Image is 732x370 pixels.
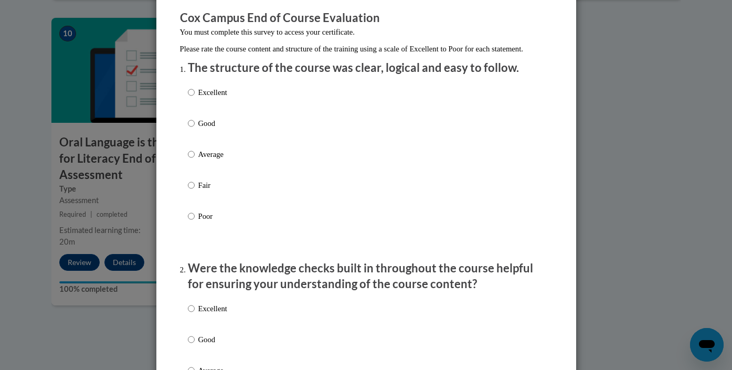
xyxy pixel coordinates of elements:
[188,334,195,345] input: Good
[198,87,227,98] p: Excellent
[198,118,227,129] p: Good
[180,10,553,26] h3: Cox Campus End of Course Evaluation
[198,179,227,191] p: Fair
[188,303,195,314] input: Excellent
[198,210,227,222] p: Poor
[198,303,227,314] p: Excellent
[188,260,545,293] p: Were the knowledge checks built in throughout the course helpful for ensuring your understanding ...
[188,149,195,160] input: Average
[180,26,553,38] p: You must complete this survey to access your certificate.
[198,149,227,160] p: Average
[188,60,545,76] p: The structure of the course was clear, logical and easy to follow.
[198,334,227,345] p: Good
[188,118,195,129] input: Good
[180,43,553,55] p: Please rate the course content and structure of the training using a scale of Excellent to Poor f...
[188,179,195,191] input: Fair
[188,87,195,98] input: Excellent
[188,210,195,222] input: Poor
